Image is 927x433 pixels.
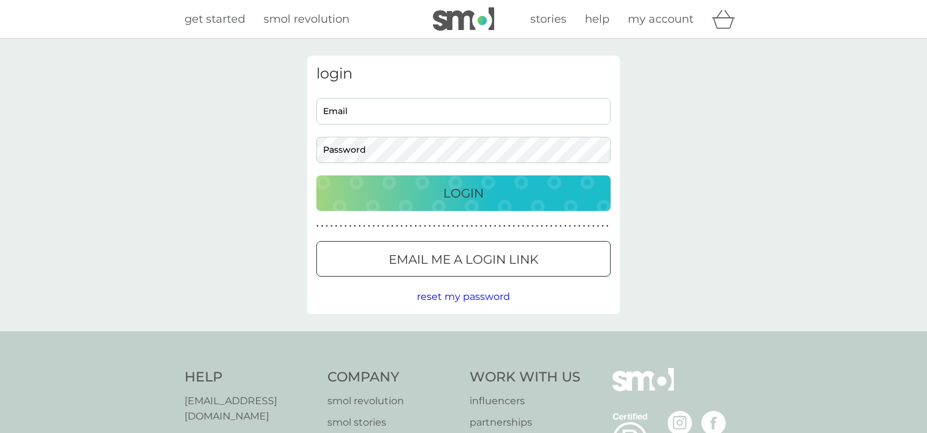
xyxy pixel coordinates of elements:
p: ● [373,223,375,229]
p: ● [466,223,468,229]
p: ● [475,223,478,229]
p: ● [532,223,534,229]
p: ● [517,223,520,229]
p: ● [414,223,417,229]
h4: Work With Us [470,368,581,387]
a: smol stories [327,415,458,431]
a: smol revolution [327,393,458,409]
p: ● [330,223,333,229]
p: ● [391,223,394,229]
p: ● [541,223,543,229]
h4: Company [327,368,458,387]
p: ● [316,223,319,229]
p: ● [569,223,571,229]
p: ● [592,223,595,229]
p: ● [480,223,483,229]
p: ● [386,223,389,229]
h4: Help [185,368,315,387]
p: ● [457,223,459,229]
p: ● [433,223,436,229]
p: ● [335,223,338,229]
p: ● [326,223,328,229]
p: ● [448,223,450,229]
p: ● [564,223,566,229]
h3: login [316,65,611,83]
p: ● [354,223,356,229]
a: my account [628,10,693,28]
p: ● [321,223,324,229]
p: ● [363,223,365,229]
p: ● [368,223,370,229]
p: ● [461,223,464,229]
p: ● [345,223,347,229]
p: ● [424,223,426,229]
p: ● [550,223,552,229]
p: ● [573,223,576,229]
button: Email me a login link [316,241,611,277]
a: partnerships [470,415,581,431]
p: ● [560,223,562,229]
p: ● [546,223,548,229]
p: ● [485,223,487,229]
p: ● [583,223,586,229]
p: ● [555,223,557,229]
p: ● [494,223,497,229]
span: stories [530,12,566,26]
p: ● [429,223,431,229]
p: ● [498,223,501,229]
p: ● [527,223,529,229]
img: smol [433,7,494,31]
a: [EMAIL_ADDRESS][DOMAIN_NAME] [185,393,315,424]
span: help [585,12,609,26]
p: ● [601,223,604,229]
p: ● [452,223,454,229]
p: ● [419,223,422,229]
p: ● [513,223,515,229]
img: smol [612,368,674,410]
p: ● [522,223,525,229]
p: ● [536,223,538,229]
p: ● [578,223,581,229]
p: ● [503,223,506,229]
p: ● [489,223,492,229]
p: ● [405,223,408,229]
a: help [585,10,609,28]
span: reset my password [417,291,510,302]
p: ● [587,223,590,229]
a: smol revolution [264,10,349,28]
button: reset my password [417,289,510,305]
p: ● [377,223,380,229]
p: ● [597,223,600,229]
p: Login [443,183,484,203]
p: Email me a login link [389,250,538,269]
p: ● [400,223,403,229]
p: ● [410,223,413,229]
a: stories [530,10,566,28]
span: my account [628,12,693,26]
a: influencers [470,393,581,409]
span: get started [185,12,245,26]
p: ● [471,223,473,229]
p: ● [508,223,511,229]
button: Login [316,175,611,211]
p: ● [359,223,361,229]
p: ● [382,223,384,229]
div: basket [712,7,742,31]
p: ● [396,223,399,229]
a: get started [185,10,245,28]
p: ● [443,223,445,229]
span: smol revolution [264,12,349,26]
p: ● [606,223,609,229]
p: ● [340,223,342,229]
p: ● [349,223,351,229]
p: ● [438,223,440,229]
